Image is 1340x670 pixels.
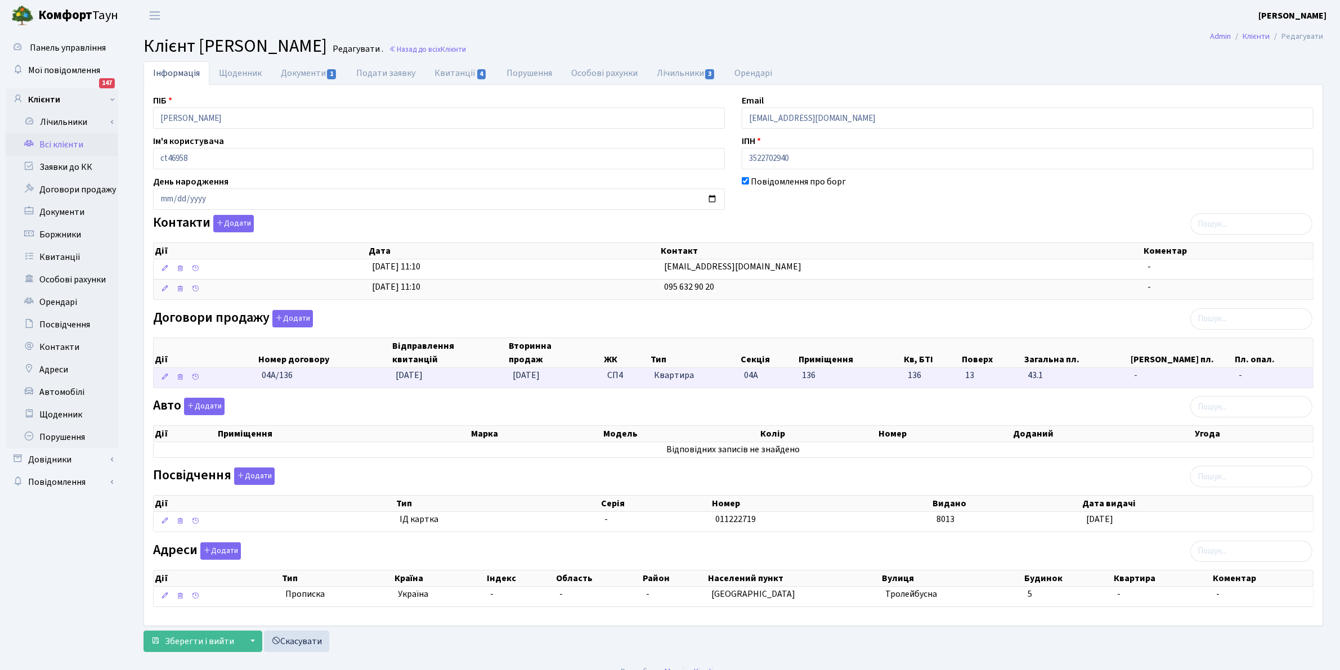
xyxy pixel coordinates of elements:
span: 1 [327,69,336,79]
th: Дата [368,243,659,259]
button: Зберегти і вийти [144,631,241,652]
label: ІПН [742,134,761,148]
a: Посвідчення [6,313,118,336]
span: Тролейбусна [885,588,937,600]
label: День народження [153,175,228,188]
img: logo.png [11,5,34,27]
span: 3 [705,69,714,79]
li: Редагувати [1270,30,1323,43]
a: Додати [231,466,275,485]
th: Приміщення [797,338,903,367]
th: Загальна пл. [1023,338,1130,367]
a: Панель управління [6,37,118,59]
span: 8013 [936,513,954,525]
th: Контакт [660,243,1143,259]
button: Адреси [200,542,241,560]
a: Документи [271,61,347,85]
span: Україна [398,588,482,601]
button: Контакти [213,215,254,232]
span: Прописка [285,588,325,601]
span: 43.1 [1028,369,1125,382]
span: [DATE] [513,369,540,381]
span: [DATE] 11:10 [372,281,420,293]
th: ЖК [603,338,649,367]
a: Клієнти [1243,30,1270,42]
a: Подати заявку [347,61,425,85]
span: - [559,588,563,600]
a: Особові рахунки [6,268,118,291]
th: Коментар [1212,570,1313,586]
span: - [1134,369,1230,382]
b: [PERSON_NAME] [1258,10,1326,22]
td: Відповідних записів не знайдено [154,442,1313,457]
nav: breadcrumb [1193,25,1340,48]
a: Скасувати [264,631,329,652]
a: Мої повідомлення147 [6,59,118,82]
th: Номер договору [257,338,391,367]
input: Пошук... [1190,541,1312,562]
label: Повідомлення про борг [751,175,846,188]
th: Тип [395,496,600,511]
th: Квартира [1113,570,1212,586]
a: Орендарі [725,61,782,85]
a: Заявки до КК [6,156,118,178]
span: Панель управління [30,42,106,54]
span: 04А [745,369,759,381]
span: [DATE] [1086,513,1113,525]
a: Щоденник [6,403,118,426]
span: 136 [802,369,815,381]
div: 147 [99,78,115,88]
a: Порушення [6,426,118,448]
a: Контакти [6,336,118,358]
span: - [1239,369,1308,382]
th: Номер [877,426,1012,442]
span: - [1148,260,1151,273]
th: Колір [759,426,877,442]
a: Особові рахунки [562,61,647,85]
span: 5 [1028,588,1032,600]
th: Дії [154,570,281,586]
a: Щоденник [209,61,271,85]
a: Інформація [144,61,209,85]
a: Додати [198,540,241,560]
label: Ім'я користувача [153,134,224,148]
input: Пошук... [1190,466,1312,487]
button: Посвідчення [234,467,275,485]
span: 13 [966,369,1019,382]
th: Вторинна продаж [508,338,603,367]
label: Email [742,94,764,107]
a: Квитанції [425,61,496,85]
a: Назад до всіхКлієнти [389,44,466,55]
th: Угода [1194,426,1313,442]
span: - [646,588,649,600]
th: Відправлення квитанцій [391,338,508,367]
a: Довідники [6,448,118,471]
th: Вулиця [881,570,1023,586]
span: - [1117,588,1121,600]
th: Пл. опал. [1234,338,1313,367]
a: Автомобілі [6,381,118,403]
a: Клієнти [6,88,118,111]
span: 4 [477,69,486,79]
a: Додати [181,396,225,416]
a: Лічильники [647,61,725,85]
span: Зберегти і вийти [165,635,234,647]
th: Країна [393,570,486,586]
label: Договори продажу [153,310,313,327]
input: Пошук... [1190,396,1312,417]
th: Коментар [1143,243,1313,259]
label: Контакти [153,215,254,232]
span: СП4 [607,369,645,382]
small: Редагувати . [330,44,383,55]
span: Таун [38,6,118,25]
th: Серія [600,496,711,511]
span: Мої повідомлення [28,64,100,77]
input: Пошук... [1190,308,1312,330]
th: Район [642,570,707,586]
input: Пошук... [1190,213,1312,235]
th: Секція [740,338,797,367]
span: 136 [908,369,957,382]
a: Порушення [497,61,562,85]
span: - [490,588,494,600]
a: Додати [210,213,254,233]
